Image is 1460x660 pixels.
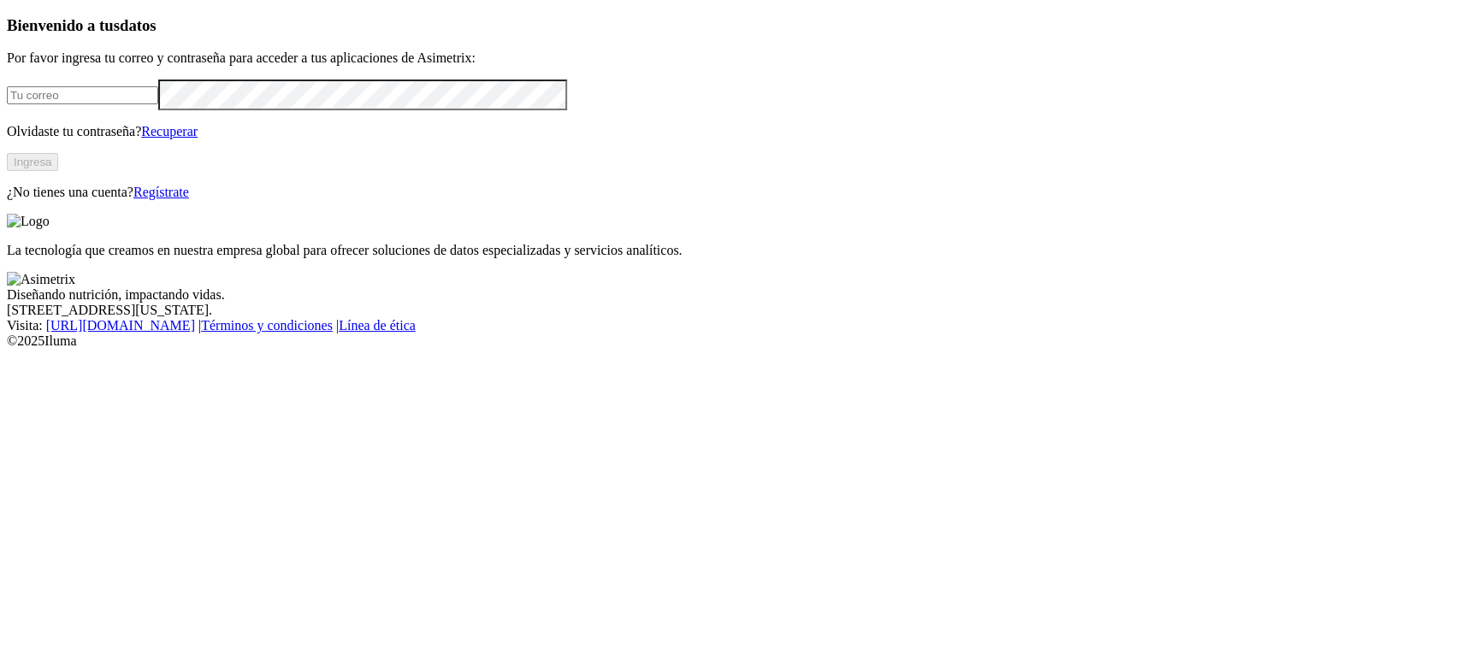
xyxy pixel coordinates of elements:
button: Ingresa [7,153,58,171]
p: La tecnología que creamos en nuestra empresa global para ofrecer soluciones de datos especializad... [7,243,1453,258]
span: datos [120,16,157,34]
p: Por favor ingresa tu correo y contraseña para acceder a tus aplicaciones de Asimetrix: [7,50,1453,66]
input: Tu correo [7,86,158,104]
div: [STREET_ADDRESS][US_STATE]. [7,303,1453,318]
a: [URL][DOMAIN_NAME] [46,318,195,333]
a: Línea de ética [339,318,416,333]
p: Olvidaste tu contraseña? [7,124,1453,139]
h3: Bienvenido a tus [7,16,1453,35]
p: ¿No tienes una cuenta? [7,185,1453,200]
img: Asimetrix [7,272,75,287]
img: Logo [7,214,50,229]
div: Visita : | | [7,318,1453,333]
div: © 2025 Iluma [7,333,1453,349]
a: Recuperar [141,124,198,138]
div: Diseñando nutrición, impactando vidas. [7,287,1453,303]
a: Regístrate [133,185,189,199]
a: Términos y condiciones [201,318,333,333]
